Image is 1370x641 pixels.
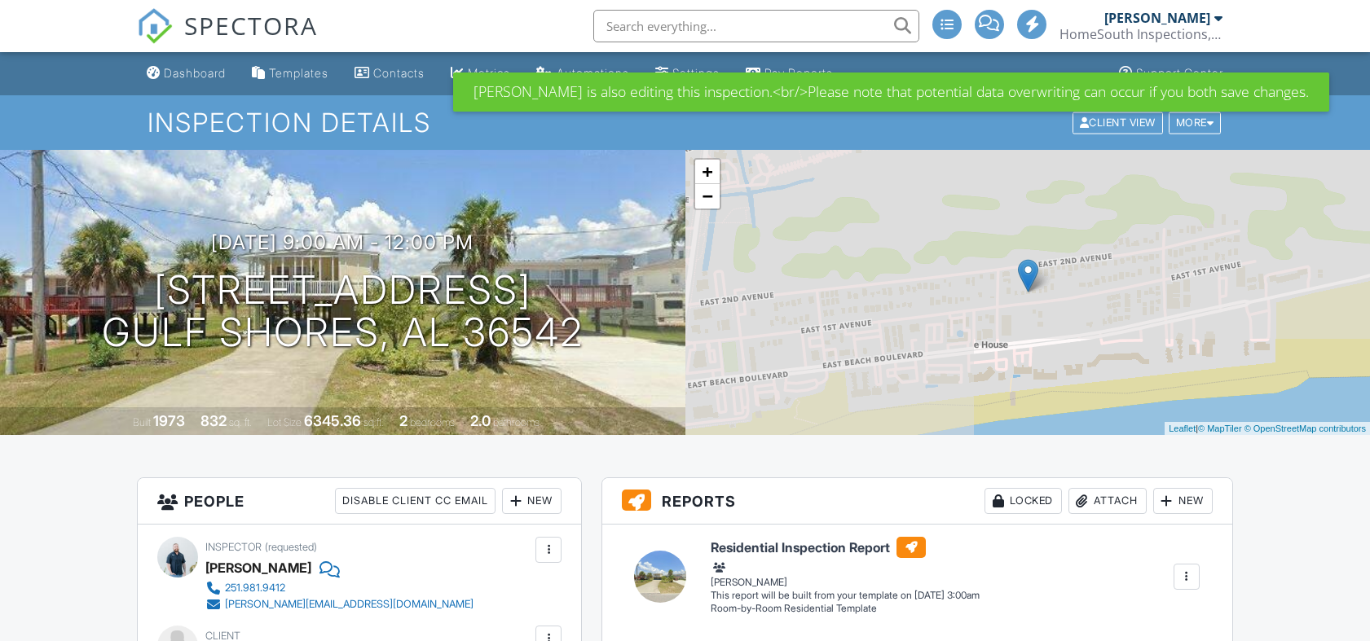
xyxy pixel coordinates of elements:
[1104,10,1210,26] div: [PERSON_NAME]
[133,416,151,428] span: Built
[164,66,226,80] div: Dashboard
[153,412,185,429] div: 1973
[225,598,474,611] div: [PERSON_NAME][EMAIL_ADDRESS][DOMAIN_NAME]
[711,537,980,558] h6: Residential Inspection Report
[205,555,311,580] div: [PERSON_NAME]
[739,59,839,89] a: Pay Reports
[102,269,584,355] h1: [STREET_ADDRESS] Gulf Shores, AL 36542
[1169,112,1222,134] div: More
[137,8,173,44] img: The Best Home Inspection Software - Spectora
[184,8,318,42] span: SPECTORA
[493,416,540,428] span: bathrooms
[200,412,227,429] div: 832
[711,602,980,616] div: Room-by-Room Residential Template
[1073,112,1163,134] div: Client View
[265,541,317,553] span: (requested)
[205,596,474,612] a: [PERSON_NAME][EMAIL_ADDRESS][DOMAIN_NAME]
[985,488,1062,514] div: Locked
[502,488,562,514] div: New
[1244,424,1366,433] a: © OpenStreetMap contributors
[1198,424,1242,433] a: © MapTiler
[1165,422,1370,436] div: |
[1071,116,1167,128] a: Client View
[602,478,1231,525] h3: Reports
[267,416,302,428] span: Lot Size
[695,184,720,209] a: Zoom out
[211,231,474,253] h3: [DATE] 9:00 am - 12:00 pm
[137,22,318,56] a: SPECTORA
[1153,488,1213,514] div: New
[649,59,726,89] a: Settings
[1169,424,1196,433] a: Leaflet
[363,416,384,428] span: sq.ft.
[593,10,919,42] input: Search everything...
[225,582,285,595] div: 251.981.9412
[335,488,496,514] div: Disable Client CC Email
[399,412,407,429] div: 2
[245,59,335,89] a: Templates
[348,59,431,89] a: Contacts
[138,478,581,525] h3: People
[140,59,232,89] a: Dashboard
[304,412,361,429] div: 6345.36
[695,160,720,184] a: Zoom in
[229,416,252,428] span: sq. ft.
[410,416,455,428] span: bedrooms
[470,412,491,429] div: 2.0
[453,72,1329,112] div: [PERSON_NAME] is also editing this inspection.<br/>Please note that potential data overwriting ca...
[711,560,980,589] div: [PERSON_NAME]
[269,66,328,80] div: Templates
[373,66,425,80] div: Contacts
[205,541,262,553] span: Inspector
[711,589,980,602] div: This report will be built from your template on [DATE] 3:00am
[205,580,474,596] a: 251.981.9412
[1059,26,1222,42] div: HomeSouth Inspections, LLC
[148,108,1222,137] h1: Inspection Details
[1068,488,1147,514] div: Attach
[530,59,636,89] a: Automations (Advanced)
[444,59,517,89] a: Metrics
[1112,59,1230,89] a: Support Center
